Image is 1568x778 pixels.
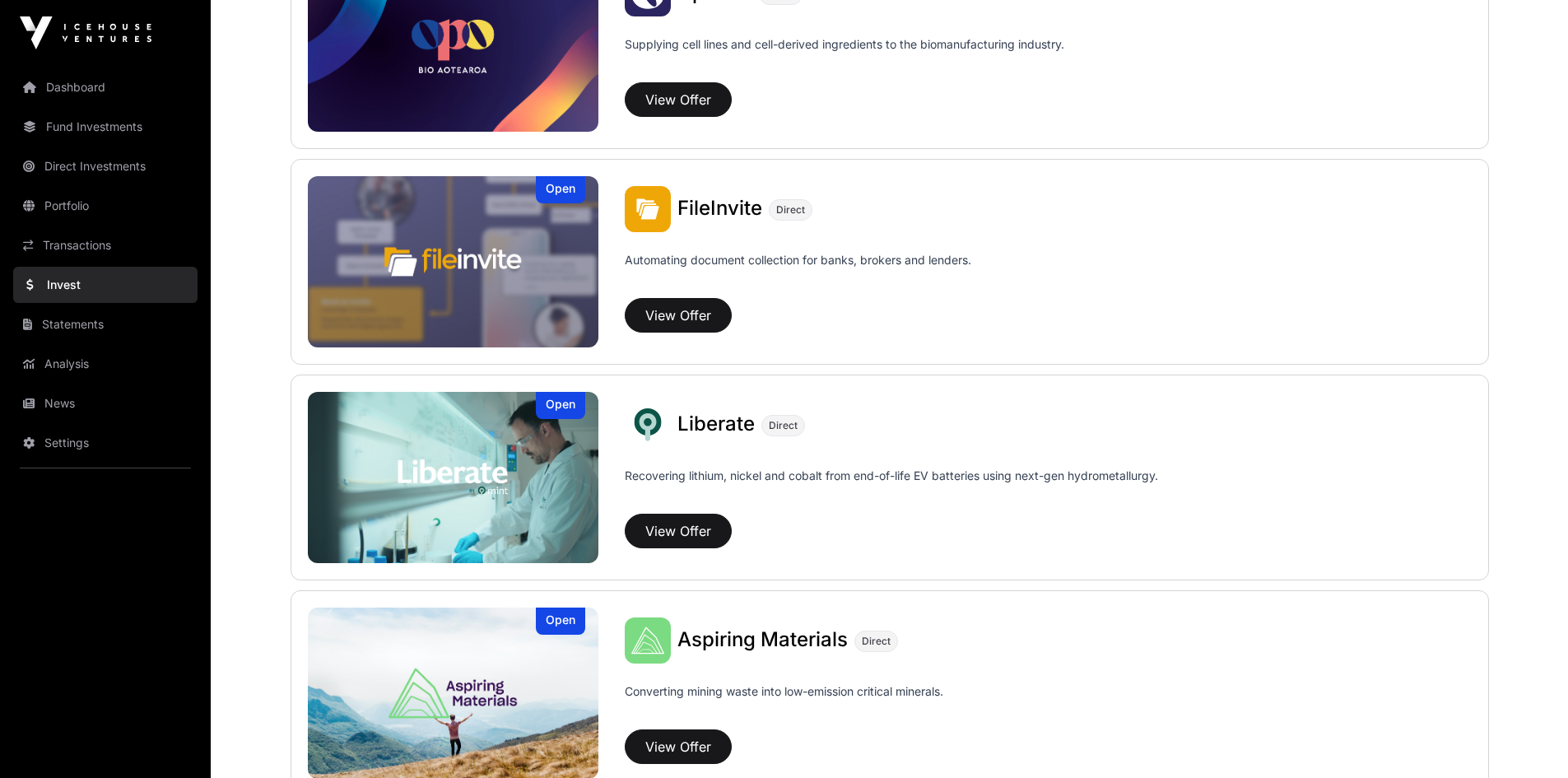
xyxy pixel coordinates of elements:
[625,729,732,764] button: View Offer
[308,176,599,347] img: FileInvite
[677,412,755,436] span: Liberate
[13,69,198,105] a: Dashboard
[677,196,762,220] span: FileInvite
[625,186,671,232] img: FileInvite
[862,635,891,648] span: Direct
[13,346,198,382] a: Analysis
[677,414,755,436] a: Liberate
[625,514,732,548] button: View Offer
[677,630,848,651] a: Aspiring Materials
[625,82,732,117] button: View Offer
[308,392,599,563] img: Liberate
[536,392,585,419] div: Open
[13,188,198,224] a: Portfolio
[308,176,599,347] a: FileInviteOpen
[13,227,198,263] a: Transactions
[625,617,671,664] img: Aspiring Materials
[776,203,805,217] span: Direct
[625,402,671,448] img: Liberate
[13,109,198,145] a: Fund Investments
[625,298,732,333] button: View Offer
[1486,699,1568,778] iframe: Chat Widget
[625,683,943,723] p: Converting mining waste into low-emission critical minerals.
[20,16,151,49] img: Icehouse Ventures Logo
[13,267,198,303] a: Invest
[677,198,762,220] a: FileInvite
[625,36,1064,53] p: Supplying cell lines and cell-derived ingredients to the biomanufacturing industry.
[536,176,585,203] div: Open
[536,608,585,635] div: Open
[13,385,198,422] a: News
[625,252,971,291] p: Automating document collection for banks, brokers and lenders.
[677,627,848,651] span: Aspiring Materials
[13,425,198,461] a: Settings
[625,468,1158,507] p: Recovering lithium, nickel and cobalt from end-of-life EV batteries using next-gen hydrometallurgy.
[13,148,198,184] a: Direct Investments
[13,306,198,342] a: Statements
[308,392,599,563] a: LiberateOpen
[769,419,798,432] span: Direct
